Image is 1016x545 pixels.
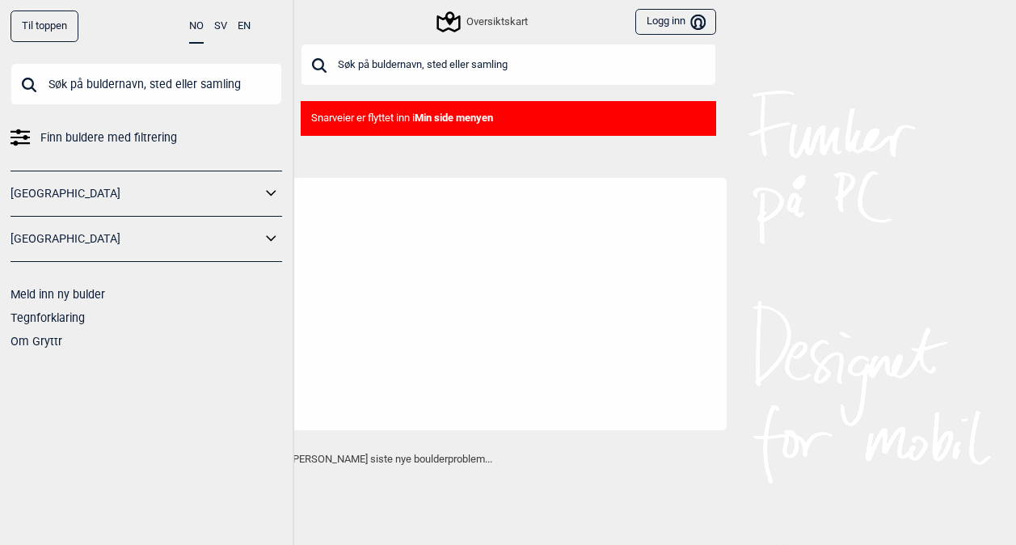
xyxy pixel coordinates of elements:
[11,311,85,324] a: Tegnforklaring
[11,126,282,150] a: Finn buldere med filtrering
[11,63,282,105] input: Søk på buldernavn, sted eller samling
[11,335,62,348] a: Om Gryttr
[635,9,715,36] button: Logg inn
[439,12,528,32] div: Oversiktskart
[290,451,727,467] p: [PERSON_NAME] siste nye boulderproblem...
[214,11,227,42] button: SV
[301,44,716,86] input: Søk på buldernavn, sted eller samling
[40,126,177,150] span: Finn buldere med filtrering
[189,11,204,44] button: NO
[11,227,261,251] a: [GEOGRAPHIC_DATA]
[11,11,78,42] div: Til toppen
[11,288,105,301] a: Meld inn ny bulder
[238,11,251,42] button: EN
[11,182,261,205] a: [GEOGRAPHIC_DATA]
[301,101,716,136] div: Snarveier er flyttet inn i
[415,112,493,124] b: Min side menyen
